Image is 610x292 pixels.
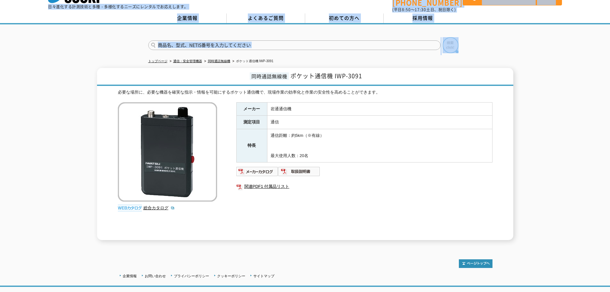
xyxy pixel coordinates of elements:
[143,205,175,210] a: 総合カタログ
[118,89,492,96] div: 必要な場所に、必要な機器を確実な指示・情報を可能にするポケット通信機で、現場作業の効率化と作業の安全性を高めることができます。
[208,59,230,63] a: 同時通話無線機
[278,166,320,177] img: 取扱説明書
[118,102,217,202] img: ポケット通信機 IWP-3091
[123,274,137,278] a: 企業情報
[459,259,492,268] img: トップページへ
[384,13,462,23] a: 採用情報
[236,182,492,191] a: 関連PDF1 付属品リスト
[278,171,320,176] a: 取扱説明書
[236,102,267,116] th: メーカー
[267,102,492,116] td: 岩通通信機
[48,5,188,9] p: 日々進化する計測技術と多種・多様化するニーズにレンタルでお応えします。
[236,171,278,176] a: メーカーカタログ
[415,7,426,13] span: 17:30
[267,116,492,129] td: 通信
[148,13,227,23] a: 企業情報
[148,40,441,50] input: 商品名、型式、NETIS番号を入力してください
[145,274,166,278] a: お問い合わせ
[227,13,305,23] a: よくあるご質問
[231,58,273,65] li: ポケット通信機 IWP-3091
[267,129,492,163] td: 通信距離：約5km（※有線） 最大使用人数：20名
[174,274,209,278] a: プライバシーポリシー
[305,13,384,23] a: 初めての方へ
[148,59,167,63] a: トップページ
[236,166,278,177] img: メーカーカタログ
[217,274,245,278] a: クッキーポリシー
[250,72,289,80] span: 同時通話無線機
[236,116,267,129] th: 測定項目
[253,274,274,278] a: サイトマップ
[329,14,360,21] span: 初めての方へ
[173,59,202,63] a: 通信・安全管理機器
[236,129,267,163] th: 特長
[290,71,362,80] span: ポケット通信機 IWP-3091
[118,205,142,211] img: webカタログ
[402,7,411,13] span: 8:50
[392,7,456,13] span: (平日 ～ 土日、祝日除く)
[443,37,459,53] img: btn_search.png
